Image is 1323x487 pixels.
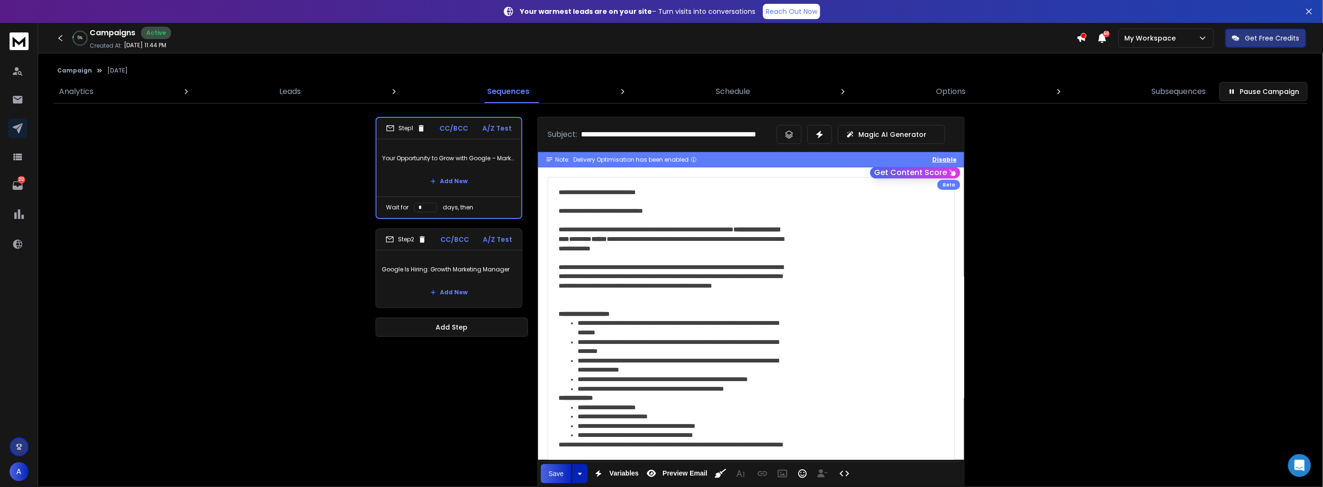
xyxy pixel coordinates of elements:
p: CC/BCC [440,124,468,133]
p: Subsequences [1152,86,1206,97]
p: 5 % [78,35,83,41]
p: Google Is Hiring: Growth Marketing Manager [382,256,516,283]
span: Preview Email [661,469,709,477]
div: Beta [937,180,960,190]
a: Reach Out Now [763,4,820,19]
div: Open Intercom Messenger [1288,454,1311,477]
p: Get Free Credits [1245,33,1300,43]
span: Variables [608,469,641,477]
p: Analytics [59,86,93,97]
p: Schedule [716,86,750,97]
li: Step2CC/BCCA/Z TestGoogle Is Hiring: Growth Marketing ManagerAdd New [376,228,522,308]
div: Delivery Optimisation has been enabled [573,156,697,164]
button: Campaign [57,67,92,74]
a: 212 [8,176,27,195]
p: Leads [279,86,301,97]
button: Emoticons [794,464,812,483]
p: 212 [18,176,25,184]
button: Magic AI Generator [838,125,945,144]
span: Note: [555,156,570,164]
button: A [10,462,29,481]
button: Insert Link (Ctrl+K) [753,464,772,483]
div: Active [141,27,171,39]
p: CC/BCC [440,235,469,244]
button: Add New [423,172,475,191]
p: [DATE] 11:44 PM [124,41,166,49]
p: Magic AI Generator [858,130,926,139]
button: Insert Unsubscribe Link [814,464,832,483]
li: Step1CC/BCCA/Z TestYour Opportunity to Grow with Google – Marketing Manager RoleAdd NewWait forda... [376,117,522,219]
button: More Text [732,464,750,483]
button: Code View [835,464,854,483]
a: Leads [274,80,306,103]
p: A/Z Test [482,124,512,133]
button: Get Content Score [870,167,960,178]
span: 50 [1103,31,1110,37]
a: Subsequences [1146,80,1212,103]
p: Your Opportunity to Grow with Google – Marketing Manager Role [382,145,516,172]
button: Preview Email [642,464,709,483]
p: A/Z Test [483,235,512,244]
p: Created At: [90,42,122,50]
p: [DATE] [107,67,128,74]
div: Step 2 [386,235,427,244]
p: Wait for [386,204,408,211]
div: Step 1 [386,124,426,133]
p: Reach Out Now [766,7,817,16]
button: Get Free Credits [1225,29,1306,48]
p: Options [936,86,966,97]
a: Schedule [710,80,756,103]
a: Analytics [53,80,99,103]
button: Pause Campaign [1220,82,1308,101]
button: Add Step [376,318,528,337]
button: Add New [423,283,475,302]
img: logo [10,32,29,50]
p: – Turn visits into conversations [520,7,755,16]
button: Variables [590,464,641,483]
p: My Workspace [1125,33,1180,43]
button: Insert Image (Ctrl+P) [773,464,792,483]
a: Sequences [481,80,536,103]
button: Clean HTML [712,464,730,483]
button: Save [541,464,571,483]
p: Subject: [548,129,577,140]
button: Disable [932,156,957,164]
p: days, then [443,204,473,211]
p: Sequences [487,86,530,97]
a: Options [931,80,972,103]
h1: Campaigns [90,27,135,39]
strong: Your warmest leads are on your site [520,7,652,16]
